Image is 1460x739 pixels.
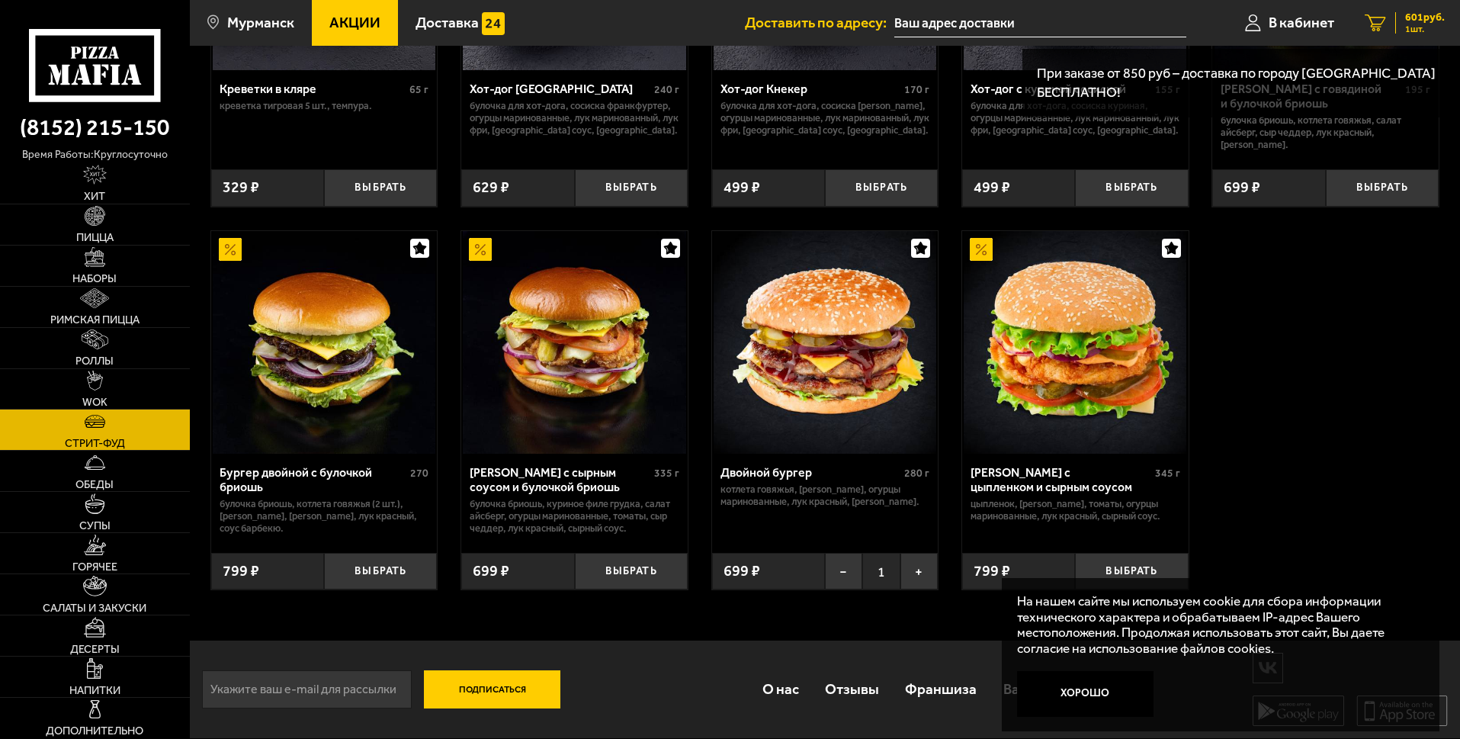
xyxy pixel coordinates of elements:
[43,602,146,614] span: Салаты и закуски
[1017,671,1154,717] button: Хорошо
[70,644,120,655] span: Десерты
[724,180,760,195] span: 499 ₽
[724,564,760,579] span: 699 ₽
[470,100,679,137] p: булочка для хот-дога, сосиска Франкфуртер, огурцы маринованные, лук маринованный, лук фри, [GEOGR...
[72,273,117,284] span: Наборы
[84,191,105,202] span: Хит
[223,180,259,195] span: 329 ₽
[720,82,901,96] div: Хот-дог Кнекер
[1224,180,1260,195] span: 699 ₽
[749,664,811,714] a: О нас
[473,564,509,579] span: 699 ₽
[1221,114,1430,151] p: булочка Бриошь, котлета говяжья, салат айсберг, сыр Чеддер, лук красный, [PERSON_NAME].
[1326,169,1439,207] button: Выбрать
[720,100,930,137] p: булочка для хот-дога, сосиска [PERSON_NAME], огурцы маринованные, лук маринованный, лук фри, [GEO...
[964,231,1186,454] img: Бургер с цыпленком и сырным соусом
[904,83,929,96] span: 170 г
[974,564,1010,579] span: 799 ₽
[971,82,1151,96] div: Хот-дог с куриной сосиской
[892,664,990,714] a: Франшиза
[220,100,429,112] p: креветка тигровая 5 шт., темпура.
[825,553,862,590] button: −
[220,82,406,96] div: Креветки в кляре
[461,231,688,454] a: АкционныйБургер куриный с сырным соусом и булочкой бриошь
[894,9,1186,37] input: Ваш адрес доставки
[482,12,505,35] img: 15daf4d41897b9f0e9f617042186c801.svg
[575,169,688,207] button: Выбрать
[720,484,930,508] p: котлета говяжья, [PERSON_NAME], огурцы маринованные, лук красный, [PERSON_NAME].
[1075,553,1188,590] button: Выбрать
[971,498,1180,522] p: цыпленок, [PERSON_NAME], томаты, огурцы маринованные, лук красный, сырный соус.
[79,520,111,532] span: Супы
[825,169,938,207] button: Выбрать
[463,231,685,454] img: Бургер куриный с сырным соусом и булочкой бриошь
[971,465,1151,494] div: [PERSON_NAME] с цыпленком и сырным соусом
[1405,24,1445,34] span: 1 шт.
[46,725,143,737] span: Дополнительно
[1155,467,1180,480] span: 345 г
[714,231,936,454] img: Двойной бургер
[75,355,114,367] span: Роллы
[72,561,117,573] span: Горячее
[324,169,437,207] button: Выбрать
[324,553,437,590] button: Выбрать
[745,15,894,30] span: Доставить по адресу:
[990,664,1080,714] a: Вакансии
[227,15,294,30] span: Мурманск
[900,553,938,590] button: +
[470,465,650,494] div: [PERSON_NAME] с сырным соусом и булочкой бриошь
[410,467,428,480] span: 270
[202,670,412,708] input: Укажите ваш e-mail для рассылки
[720,465,901,480] div: Двойной бургер
[220,498,429,535] p: булочка Бриошь, котлета говяжья (2 шт.), [PERSON_NAME], [PERSON_NAME], лук красный, соус барбекю.
[904,467,929,480] span: 280 г
[220,465,407,494] div: Бургер двойной с булочкой бриошь
[575,553,688,590] button: Выбрать
[329,15,380,30] span: Акции
[712,231,939,454] a: Двойной бургер
[416,15,479,30] span: Доставка
[473,180,509,195] span: 629 ₽
[223,564,259,579] span: 799 ₽
[1405,12,1445,23] span: 601 руб.
[469,238,492,261] img: Акционный
[1075,169,1188,207] button: Выбрать
[75,479,114,490] span: Обеды
[970,238,993,261] img: Акционный
[219,238,242,261] img: Акционный
[1037,64,1445,102] p: При заказе от 850 руб – доставка по городу [GEOGRAPHIC_DATA] БЕСПЛАТНО!
[50,314,140,326] span: Римская пицца
[962,231,1189,454] a: АкционныйБургер с цыпленком и сырным соусом
[971,100,1180,137] p: булочка для хот-дога, сосиска куриная, огурцы маринованные, лук маринованный, лук фри, [GEOGRAPHI...
[76,232,114,243] span: Пицца
[82,397,107,408] span: WOK
[654,467,679,480] span: 335 г
[470,498,679,535] p: булочка Бриошь, куриное филе грудка, салат айсберг, огурцы маринованные, томаты, сыр Чеддер, лук ...
[862,553,900,590] span: 1
[812,664,892,714] a: Отзывы
[211,231,438,454] a: АкционныйБургер двойной с булочкой бриошь
[409,83,428,96] span: 65 г
[974,180,1010,195] span: 499 ₽
[470,82,650,96] div: Хот-дог [GEOGRAPHIC_DATA]
[1017,593,1416,657] p: На нашем сайте мы используем cookie для сбора информации технического характера и обрабатываем IP...
[69,685,120,696] span: Напитки
[65,438,125,449] span: Стрит-фуд
[654,83,679,96] span: 240 г
[424,670,561,708] button: Подписаться
[1269,15,1334,30] span: В кабинет
[213,231,435,454] img: Бургер двойной с булочкой бриошь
